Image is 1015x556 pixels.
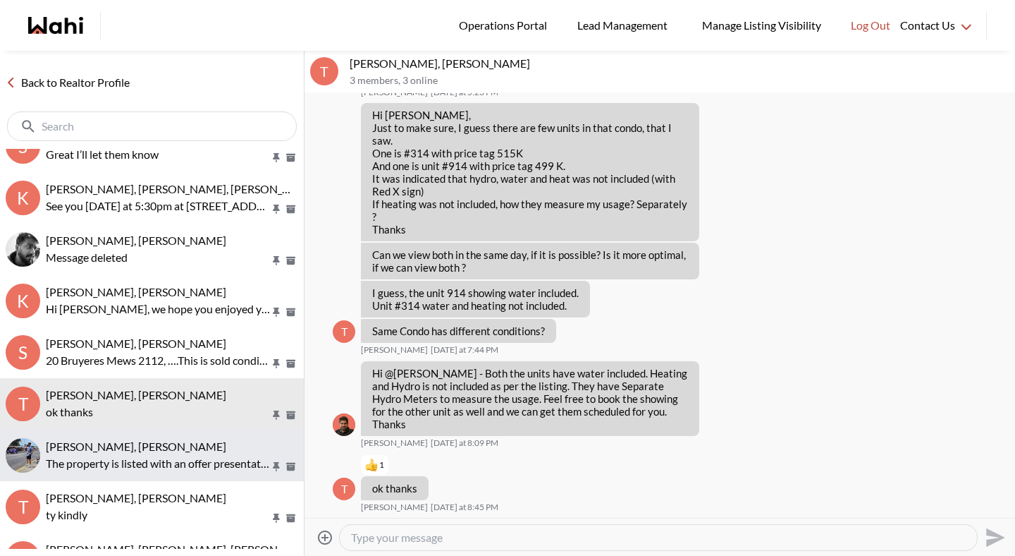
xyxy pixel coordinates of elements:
[270,461,283,473] button: Pin
[46,352,270,369] p: 20 Bruyeres Mews 2112, ….This is sold conditionally as well but we can still see if you want pls ...
[46,507,270,524] p: ty kindly
[6,232,40,267] div: Sourav Singh, Michelle
[46,198,270,214] p: See you [DATE] at 5:30pm at [STREET_ADDRESS]
[431,437,498,449] time: 2025-09-17T00:09:36.371Z
[6,438,40,473] img: O
[6,181,40,215] div: K
[46,388,226,401] span: [PERSON_NAME], [PERSON_NAME]
[372,109,688,236] p: Hi [PERSON_NAME], Just to make sure, I guess there are few units in that condo, that I saw. One i...
[333,413,355,436] div: Faraz Azam
[46,146,270,163] p: Great I’ll let them know
[372,286,579,312] p: I guess, the unit 914 showing water included. Unit #314 water and heating not included.
[851,16,890,35] span: Log Out
[372,367,688,430] p: Hi @[PERSON_NAME] - Both the units have water included. Heating and Hydro is not included as per ...
[333,320,355,343] div: T
[283,152,298,164] button: Archive
[350,75,1009,87] p: 3 members , 3 online
[361,437,428,449] span: [PERSON_NAME]
[46,337,226,350] span: [PERSON_NAME], [PERSON_NAME]
[372,482,417,495] p: ok thanks
[310,57,338,85] div: T
[46,249,298,266] div: Message deleted
[46,234,226,247] span: [PERSON_NAME], [PERSON_NAME]
[283,461,298,473] button: Archive
[6,490,40,524] div: T
[46,404,270,421] p: ok thanks
[698,16,825,35] span: Manage Listing Visibility
[270,409,283,421] button: Pin
[6,387,40,421] div: T
[46,440,226,453] span: [PERSON_NAME], [PERSON_NAME]
[270,512,283,524] button: Pin
[431,344,498,356] time: 2025-09-16T23:44:13.429Z
[46,285,226,298] span: [PERSON_NAME], [PERSON_NAME]
[333,478,355,500] div: T
[459,16,552,35] span: Operations Portal
[6,232,40,267] img: S
[978,521,1009,553] button: Send
[6,335,40,370] div: S
[283,512,298,524] button: Archive
[431,502,498,513] time: 2025-09-17T00:45:03.524Z
[6,284,40,318] div: K
[372,248,688,274] p: Can we view both in the same day, if it is possible? Is it more optimal, if we can view both ?
[270,255,283,267] button: Pin
[350,56,1009,71] p: [PERSON_NAME], [PERSON_NAME]
[351,531,966,545] textarea: Type your message
[270,152,283,164] button: Pin
[372,325,545,337] p: Same Condo has different conditions?
[283,409,298,421] button: Archive
[46,182,319,195] span: [PERSON_NAME], [PERSON_NAME], [PERSON_NAME]
[270,358,283,370] button: Pin
[365,459,384,471] button: Reactions: like
[28,17,83,34] a: Wahi homepage
[361,454,434,476] div: Reaction list
[379,459,384,471] span: 1
[46,543,319,556] span: [PERSON_NAME], [PERSON_NAME], [PERSON_NAME]
[270,306,283,318] button: Pin
[333,413,355,436] img: F
[46,491,226,504] span: [PERSON_NAME], [PERSON_NAME]
[283,358,298,370] button: Archive
[577,16,672,35] span: Lead Management
[46,301,270,318] p: Hi [PERSON_NAME], we hope you enjoyed your showings! Did the properties meet your criteria? What ...
[283,255,298,267] button: Archive
[283,203,298,215] button: Archive
[361,344,428,356] span: [PERSON_NAME]
[361,502,428,513] span: [PERSON_NAME]
[46,455,270,472] p: The property is listed with an offer presentation date set for [DATE] 7:00 PM. This typically mea...
[6,438,40,473] div: Omar Hijazi, Michelle
[270,203,283,215] button: Pin
[283,306,298,318] button: Archive
[42,119,265,133] input: Search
